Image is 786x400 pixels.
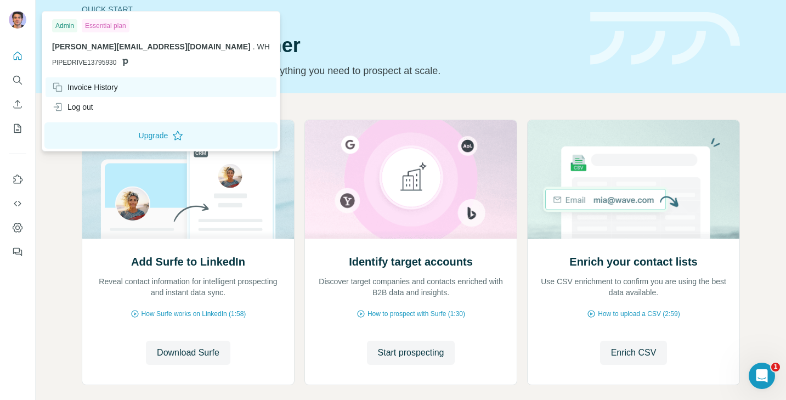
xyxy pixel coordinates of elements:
[142,309,246,319] span: How Surfe works on LinkedIn (1:58)
[52,82,118,93] div: Invoice History
[9,170,26,189] button: Use Surfe on LinkedIn
[9,46,26,66] button: Quick start
[771,363,780,371] span: 1
[539,276,728,298] p: Use CSV enrichment to confirm you are using the best data available.
[9,194,26,213] button: Use Surfe API
[316,276,506,298] p: Discover target companies and contacts enriched with B2B data and insights.
[93,276,283,298] p: Reveal contact information for intelligent prospecting and instant data sync.
[9,119,26,138] button: My lists
[590,12,740,65] img: banner
[131,254,245,269] h2: Add Surfe to LinkedIn
[9,11,26,29] img: Avatar
[9,70,26,90] button: Search
[44,122,278,149] button: Upgrade
[52,102,93,112] div: Log out
[527,120,740,239] img: Enrich your contact lists
[52,58,116,67] span: PIPEDRIVE13795930
[378,346,444,359] span: Start prospecting
[82,19,129,32] div: Essential plan
[9,218,26,238] button: Dashboard
[82,63,577,78] p: Pick your starting point and we’ll provide everything you need to prospect at scale.
[367,309,465,319] span: How to prospect with Surfe (1:30)
[157,346,219,359] span: Download Surfe
[611,346,657,359] span: Enrich CSV
[146,341,230,365] button: Download Surfe
[82,35,577,57] h1: Let’s prospect together
[82,4,577,15] div: Quick start
[9,242,26,262] button: Feedback
[52,19,77,32] div: Admin
[257,42,270,51] span: WH
[304,120,517,239] img: Identify target accounts
[598,309,680,319] span: How to upload a CSV (2:59)
[349,254,473,269] h2: Identify target accounts
[52,42,251,51] span: [PERSON_NAME][EMAIL_ADDRESS][DOMAIN_NAME]
[749,363,775,389] iframe: Intercom live chat
[600,341,668,365] button: Enrich CSV
[253,42,255,51] span: .
[367,341,455,365] button: Start prospecting
[82,120,295,239] img: Add Surfe to LinkedIn
[569,254,697,269] h2: Enrich your contact lists
[9,94,26,114] button: Enrich CSV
